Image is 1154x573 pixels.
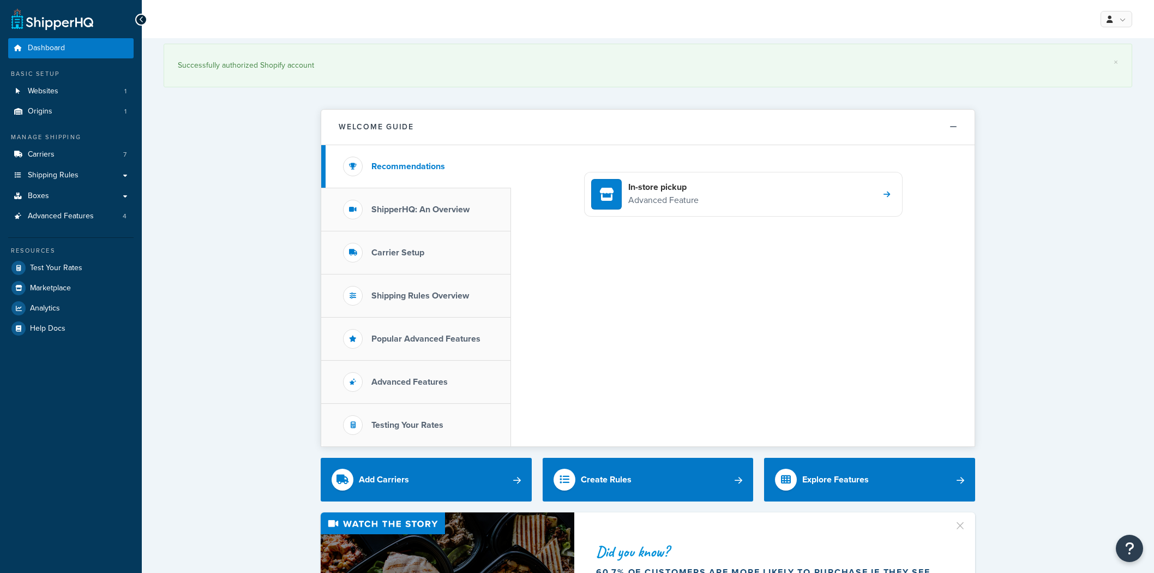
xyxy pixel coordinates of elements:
[8,206,134,226] a: Advanced Features4
[124,107,127,116] span: 1
[1114,58,1118,67] a: ×
[8,38,134,58] a: Dashboard
[371,248,424,258] h3: Carrier Setup
[628,193,699,207] p: Advanced Feature
[28,150,55,159] span: Carriers
[371,334,480,344] h3: Popular Advanced Features
[371,377,448,387] h3: Advanced Features
[8,278,134,298] a: Marketplace
[802,472,869,487] div: Explore Features
[8,186,134,206] a: Boxes
[8,165,134,186] a: Shipping Rules
[8,81,134,102] li: Websites
[371,162,445,171] h3: Recommendations
[28,107,52,116] span: Origins
[28,171,79,180] span: Shipping Rules
[28,192,49,201] span: Boxes
[8,246,134,255] div: Resources
[628,181,699,193] h4: In-store pickup
[30,264,82,273] span: Test Your Rates
[1116,535,1143,562] button: Open Resource Center
[321,110,975,145] button: Welcome Guide
[8,69,134,79] div: Basic Setup
[371,205,470,214] h3: ShipperHQ: An Overview
[8,258,134,278] a: Test Your Rates
[30,304,60,313] span: Analytics
[178,58,1118,73] div: Successfully authorized Shopify account
[764,458,975,502] a: Explore Features
[30,284,71,293] span: Marketplace
[123,150,127,159] span: 7
[596,544,941,559] div: Did you know?
[8,102,134,122] a: Origins1
[8,319,134,338] a: Help Docs
[124,87,127,96] span: 1
[581,472,632,487] div: Create Rules
[28,87,58,96] span: Websites
[28,212,94,221] span: Advanced Features
[123,212,127,221] span: 4
[8,145,134,165] li: Carriers
[339,123,414,131] h2: Welcome Guide
[8,145,134,165] a: Carriers7
[359,472,409,487] div: Add Carriers
[543,458,754,502] a: Create Rules
[8,133,134,142] div: Manage Shipping
[371,291,469,301] h3: Shipping Rules Overview
[371,420,443,430] h3: Testing Your Rates
[8,299,134,318] a: Analytics
[8,206,134,226] li: Advanced Features
[30,324,65,333] span: Help Docs
[8,81,134,102] a: Websites1
[321,458,532,502] a: Add Carriers
[8,102,134,122] li: Origins
[28,44,65,53] span: Dashboard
